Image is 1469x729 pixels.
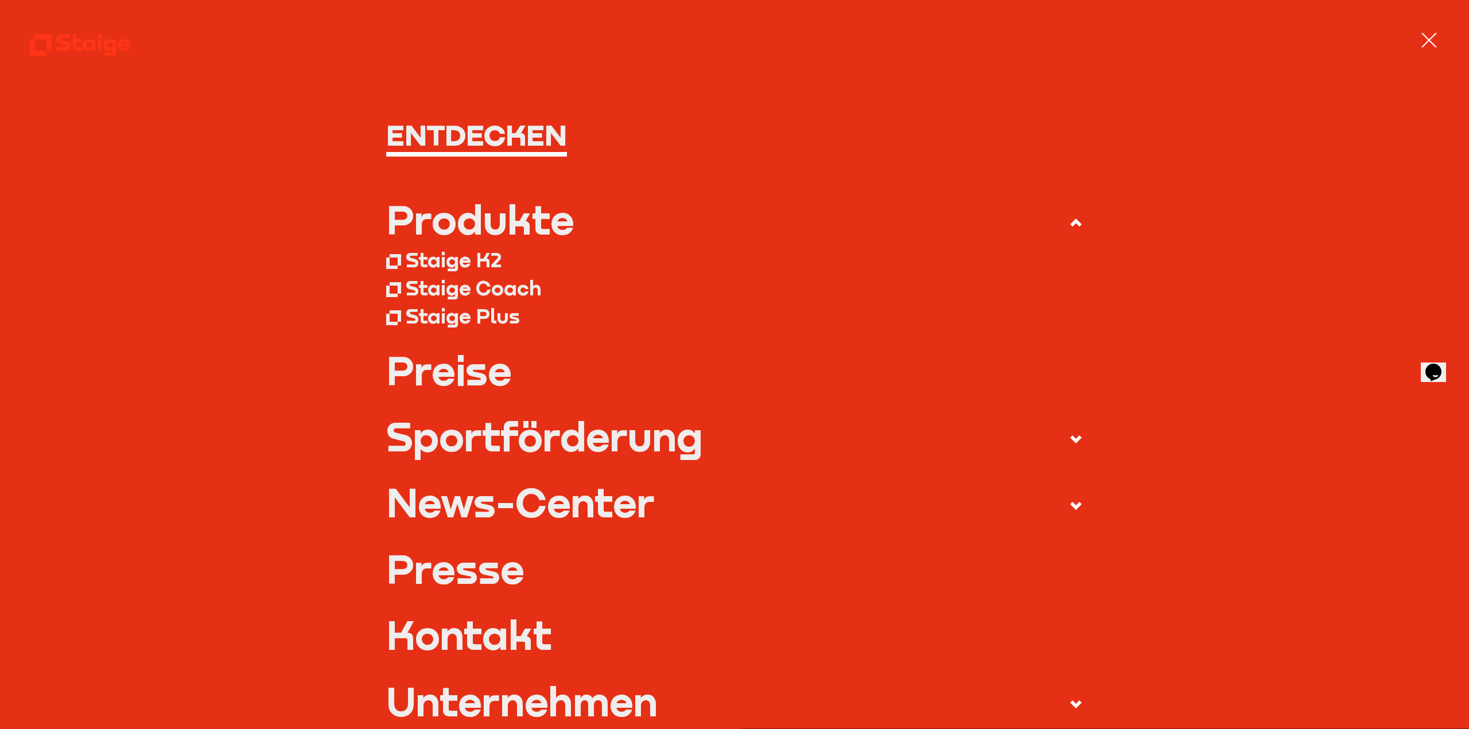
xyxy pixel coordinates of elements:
a: Presse [386,549,1083,589]
div: Staige Coach [406,275,542,301]
a: Preise [386,350,1083,391]
a: Kontakt [386,615,1083,655]
div: Staige K2 [406,247,502,272]
div: Unternehmen [386,681,658,722]
div: Produkte [386,200,574,240]
a: Staige Plus [386,302,1083,330]
a: Staige K2 [386,246,1083,274]
div: Sportförderung [386,416,703,457]
a: Staige Coach [386,274,1083,302]
iframe: chat widget [1421,348,1458,382]
div: Staige Plus [406,303,520,329]
div: News-Center [386,482,655,523]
